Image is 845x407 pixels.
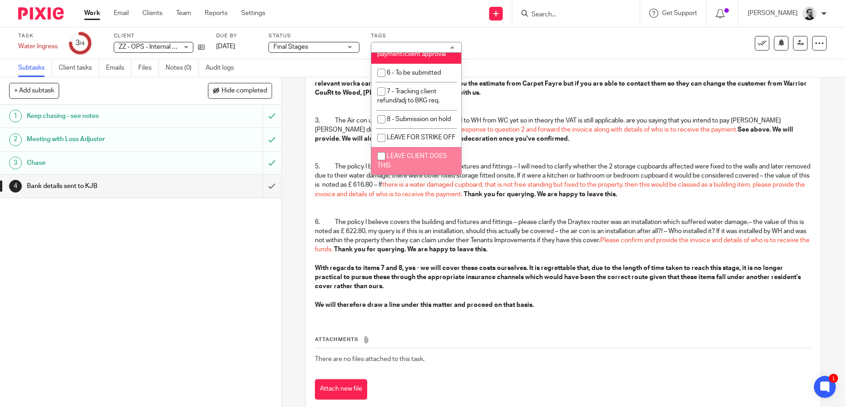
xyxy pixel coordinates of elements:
[315,62,809,96] strong: As we are VAT registered, we are happy to raise the relevant invoices and send them the loss adju...
[59,59,99,77] a: Client tasks
[80,41,85,46] small: /4
[531,11,612,19] input: Search
[377,88,440,104] span: 7 - Tracking client refund/adj to BKG req.
[27,132,178,146] h1: Meeting with Loss Adjuster
[208,83,272,98] button: Hide completed
[241,9,265,18] a: Settings
[268,32,359,40] label: Status
[84,9,100,18] a: Work
[387,134,455,141] span: LEAVE FOR STRIKE OFF
[464,191,617,198] strong: Thank you for querying. We are happy to leave this.
[119,44,184,50] span: ZZ - OPS - Internal Ops
[315,379,367,400] button: Attach new file
[114,32,205,40] label: Client
[216,43,235,50] span: [DATE]
[9,83,59,98] button: + Add subtask
[748,9,798,18] p: [PERSON_NAME]
[315,182,807,197] span: there is a water damaged cupboard, that is not free standing but fixed to the property, then this...
[387,116,451,122] span: 8 - Submission on hold
[216,32,257,40] label: Due by
[222,87,267,95] span: Hide completed
[206,59,241,77] a: Audit logs
[76,38,85,48] div: 3
[9,157,22,169] div: 3
[829,374,838,383] div: 1
[334,246,488,253] strong: Thank you for querying. We are happy to leave this.
[387,70,441,76] span: 6 - To be submitted
[371,32,462,40] label: Tags
[138,59,159,77] a: Files
[18,59,52,77] a: Subtasks
[377,153,447,169] span: LEAVE CLIENT DOES THIS
[114,9,129,18] a: Email
[315,356,425,362] span: There are no files attached to this task.
[315,218,812,254] p: 6. The policy I believe covers the building and fixtures and fittings – please clarify the Drayte...
[27,109,178,123] h1: Keep chasing - see notes
[27,156,178,170] h1: Chase
[205,9,228,18] a: Reports
[9,180,22,193] div: 4
[417,127,738,133] span: Please see my response to question 2 and forward the invoice along with details of who is to rece...
[9,110,22,122] div: 1
[176,9,191,18] a: Team
[106,59,132,77] a: Emails
[18,32,58,40] label: Task
[18,7,64,20] img: Pixie
[315,116,812,144] p: 3. The Air con unit has not yet been reimbursed to WH from WC yet so in theory the VAT is still a...
[315,337,359,342] span: Attachments
[9,133,22,146] div: 2
[273,44,308,50] span: Final Stages
[315,302,534,308] strong: We will therefore draw a line under this matter and proceed on that basis.
[18,42,58,51] div: Water Ingress
[166,59,199,77] a: Notes (0)
[802,6,817,21] img: Jack_2025.jpg
[27,179,178,193] h1: Bank details sent to KJB
[662,10,697,16] span: Get Support
[315,162,812,199] p: 5. The policy I believe covers the building and fixtures and fittings – I will need to clarify wh...
[142,9,162,18] a: Clients
[315,265,803,290] strong: With regards to items 7 and 8, yes - we will cover these costs ourselves. It is regrettable that,...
